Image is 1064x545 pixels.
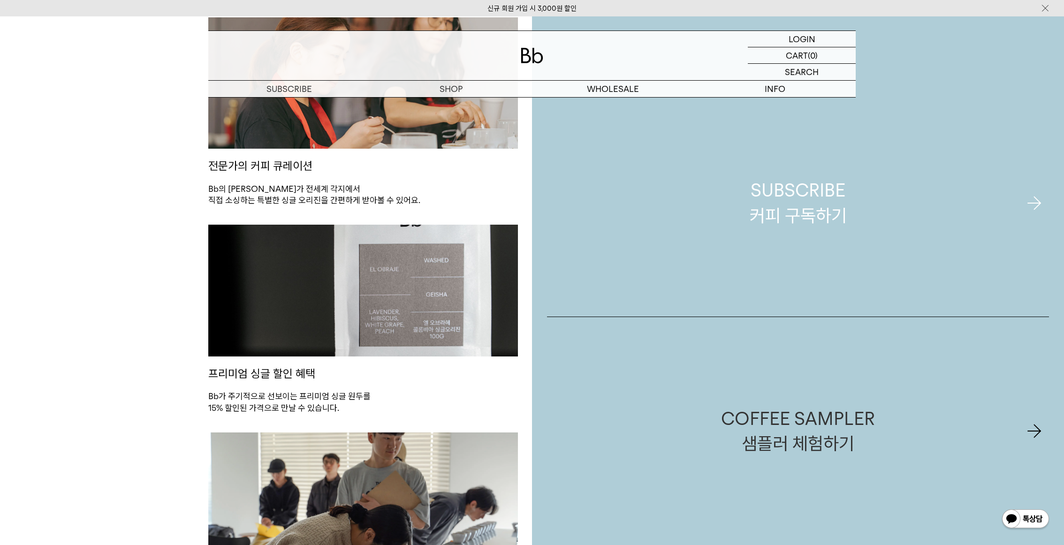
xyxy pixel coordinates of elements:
p: CART [786,47,808,63]
p: WHOLESALE [532,81,694,97]
p: (0) [808,47,818,63]
a: CART (0) [748,47,856,64]
p: 프리미엄 싱글 할인 혜택 [208,356,518,391]
a: SUBSCRIBE커피 구독하기 [547,89,1049,317]
p: Bb의 [PERSON_NAME]가 전세계 각지에서 직접 소싱하는 특별한 싱글 오리진을 간편하게 받아볼 수 있어요. [208,183,518,206]
div: COFFEE SAMPLER 샘플러 체험하기 [721,406,875,456]
img: 더 가까운 커피 가이드 [208,225,518,356]
p: LOGIN [789,31,815,47]
p: Bb가 주기적으로 선보이는 프리미엄 싱글 원두를 15% 할인된 가격으로 만날 수 있습니다. [208,391,518,414]
a: SHOP [370,81,532,97]
p: 전문가의 커피 큐레이션 [208,149,518,183]
div: SUBSCRIBE 커피 구독하기 [750,178,847,227]
img: 로고 [521,48,543,63]
a: 신규 회원 가입 시 3,000원 할인 [487,4,577,13]
p: SEARCH [785,64,819,80]
a: LOGIN [748,31,856,47]
a: SUBSCRIBE [208,81,370,97]
a: COFFEE SAMPLER샘플러 체험하기 [547,317,1049,545]
img: 카카오톡 채널 1:1 채팅 버튼 [1001,508,1050,531]
p: INFO [694,81,856,97]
